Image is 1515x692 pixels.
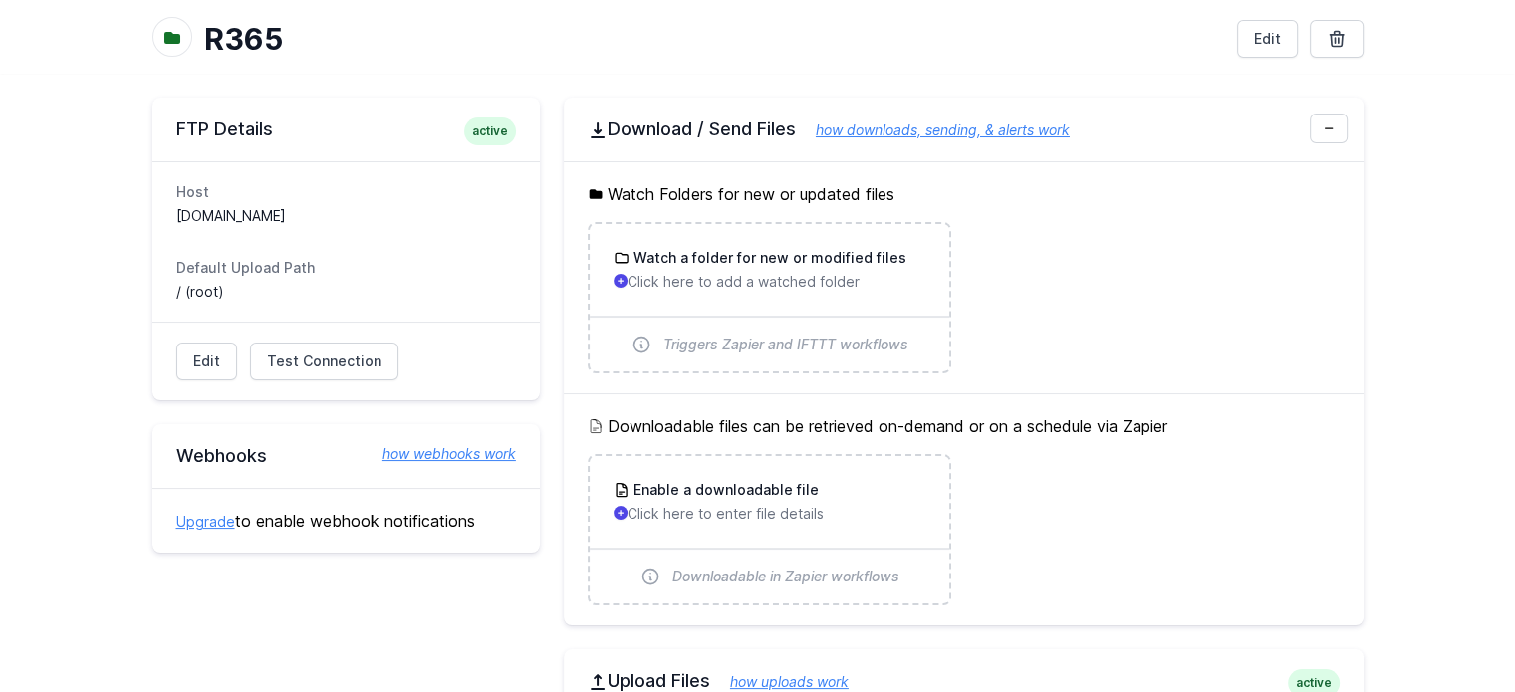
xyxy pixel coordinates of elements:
h2: Webhooks [176,444,516,468]
dt: Default Upload Path [176,258,516,278]
a: how webhooks work [363,444,516,464]
div: to enable webhook notifications [152,488,540,553]
dd: [DOMAIN_NAME] [176,206,516,226]
a: Watch a folder for new or modified files Click here to add a watched folder Triggers Zapier and I... [590,224,949,371]
a: how uploads work [710,673,849,690]
a: Upgrade [176,513,235,530]
h3: Watch a folder for new or modified files [630,248,906,268]
dd: / (root) [176,282,516,302]
a: Test Connection [250,343,398,380]
h5: Watch Folders for new or updated files [588,182,1340,206]
h2: FTP Details [176,117,516,141]
span: Test Connection [267,351,381,371]
h5: Downloadable files can be retrieved on-demand or on a schedule via Zapier [588,414,1340,438]
h1: R365 [204,21,1221,57]
span: active [464,117,516,145]
a: Edit [176,343,237,380]
a: how downloads, sending, & alerts work [796,121,1070,138]
iframe: Drift Widget Chat Controller [1415,592,1491,668]
h2: Download / Send Files [588,117,1340,141]
a: Enable a downloadable file Click here to enter file details Downloadable in Zapier workflows [590,456,949,603]
p: Click here to enter file details [614,504,925,524]
dt: Host [176,182,516,202]
a: Edit [1237,20,1298,58]
p: Click here to add a watched folder [614,272,925,292]
span: Downloadable in Zapier workflows [672,567,899,586]
h3: Enable a downloadable file [630,480,819,500]
span: Triggers Zapier and IFTTT workflows [663,335,908,354]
